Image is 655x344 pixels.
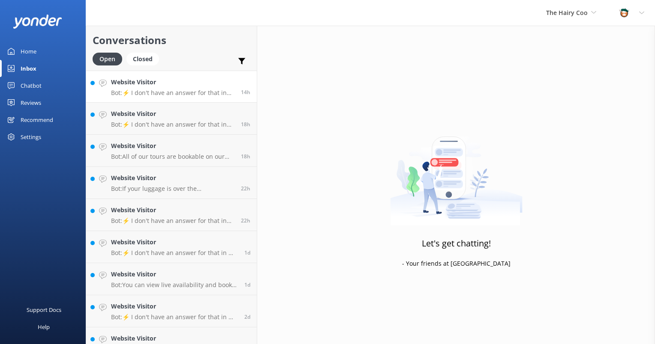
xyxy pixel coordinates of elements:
[111,153,234,160] p: Bot: All of our tours are bookable on our Hairy Coo website. Please visit the page of the tour yo...
[111,205,234,215] h4: Website Visitor
[86,71,257,103] a: Website VisitorBot:⚡ I don't have an answer for that in my knowledge base. Please try and rephras...
[618,6,631,19] img: 457-1738239164.png
[111,281,238,289] p: Bot: You can view live availability and book the 1-Day [GEOGRAPHIC_DATA], [GEOGRAPHIC_DATA], [GEO...
[126,54,163,63] a: Closed
[244,281,250,288] span: Aug 31 2025 12:02pm (UTC +01:00) Europe/Dublin
[111,173,234,183] h4: Website Visitor
[27,301,61,318] div: Support Docs
[86,295,257,327] a: Website VisitorBot:⚡ I don't have an answer for that in my knowledge base. Please try and rephras...
[21,111,53,128] div: Recommend
[111,302,238,311] h4: Website Visitor
[86,135,257,167] a: Website VisitorBot:All of our tours are bookable on our Hairy Coo website. Please visit the page ...
[93,53,122,65] div: Open
[93,54,126,63] a: Open
[86,263,257,295] a: Website VisitorBot:You can view live availability and book the 1-Day [GEOGRAPHIC_DATA], [GEOGRAPH...
[111,249,238,257] p: Bot: ⚡ I don't have an answer for that in my knowledge base. Please try and rephrase your questio...
[111,217,234,225] p: Bot: ⚡ I don't have an answer for that in my knowledge base. Please try and rephrase your questio...
[111,270,238,279] h4: Website Visitor
[241,217,250,224] span: Sep 01 2025 12:42pm (UTC +01:00) Europe/Dublin
[21,77,42,94] div: Chatbot
[241,153,250,160] span: Sep 01 2025 04:42pm (UTC +01:00) Europe/Dublin
[13,15,62,29] img: yonder-white-logo.png
[111,185,234,193] p: Bot: If your luggage is over the recommended limit of 15kg, please reach out to us to confirm if ...
[241,89,250,96] span: Sep 01 2025 08:56pm (UTC +01:00) Europe/Dublin
[244,249,250,256] span: Sep 01 2025 10:15am (UTC +01:00) Europe/Dublin
[86,103,257,135] a: Website VisitorBot:⚡ I don't have an answer for that in my knowledge base. Please try and rephras...
[93,32,250,48] h2: Conversations
[21,60,36,77] div: Inbox
[390,119,523,225] img: artwork of a man stealing a conversation from at giant smartphone
[111,89,234,97] p: Bot: ⚡ I don't have an answer for that in my knowledge base. Please try and rephrase your questio...
[86,231,257,263] a: Website VisitorBot:⚡ I don't have an answer for that in my knowledge base. Please try and rephras...
[21,43,36,60] div: Home
[111,109,234,119] h4: Website Visitor
[126,53,159,65] div: Closed
[546,9,588,17] span: The Hairy Coo
[111,313,238,321] p: Bot: ⚡ I don't have an answer for that in my knowledge base. Please try and rephrase your questio...
[422,237,491,250] h3: Let's get chatting!
[111,237,238,247] h4: Website Visitor
[111,121,234,128] p: Bot: ⚡ I don't have an answer for that in my knowledge base. Please try and rephrase your questio...
[86,167,257,199] a: Website VisitorBot:If your luggage is over the recommended limit of 15kg, please reach out to us ...
[241,185,250,192] span: Sep 01 2025 12:54pm (UTC +01:00) Europe/Dublin
[402,259,511,268] p: - Your friends at [GEOGRAPHIC_DATA]
[86,199,257,231] a: Website VisitorBot:⚡ I don't have an answer for that in my knowledge base. Please try and rephras...
[21,94,41,111] div: Reviews
[111,77,234,87] h4: Website Visitor
[21,128,41,145] div: Settings
[111,334,238,343] h4: Website Visitor
[38,318,50,335] div: Help
[241,121,250,128] span: Sep 01 2025 04:56pm (UTC +01:00) Europe/Dublin
[244,313,250,320] span: Aug 31 2025 02:12am (UTC +01:00) Europe/Dublin
[111,141,234,151] h4: Website Visitor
